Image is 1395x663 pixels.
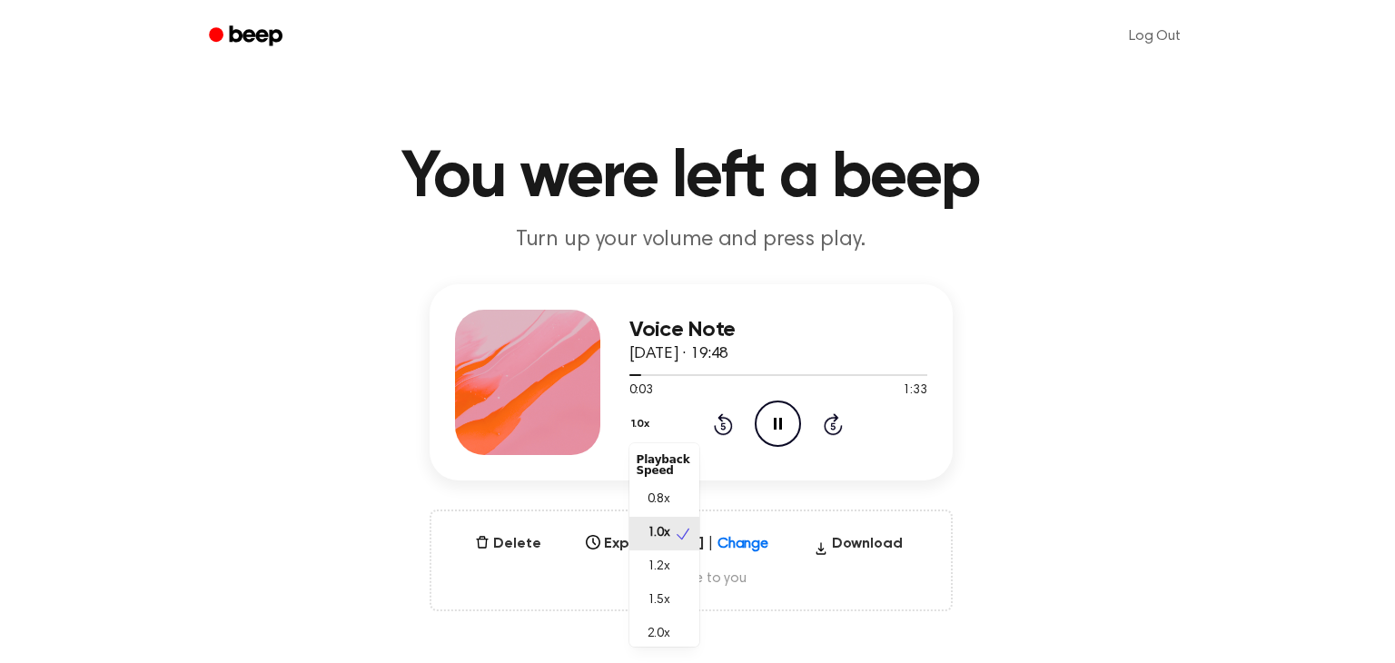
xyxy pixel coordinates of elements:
[648,524,670,543] span: 1.0x
[648,558,670,577] span: 1.2x
[629,443,699,647] div: 1.0x
[629,447,699,483] div: Playback Speed
[648,490,670,510] span: 0.8x
[629,409,657,440] button: 1.0x
[648,591,670,610] span: 1.5x
[648,625,670,644] span: 2.0x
